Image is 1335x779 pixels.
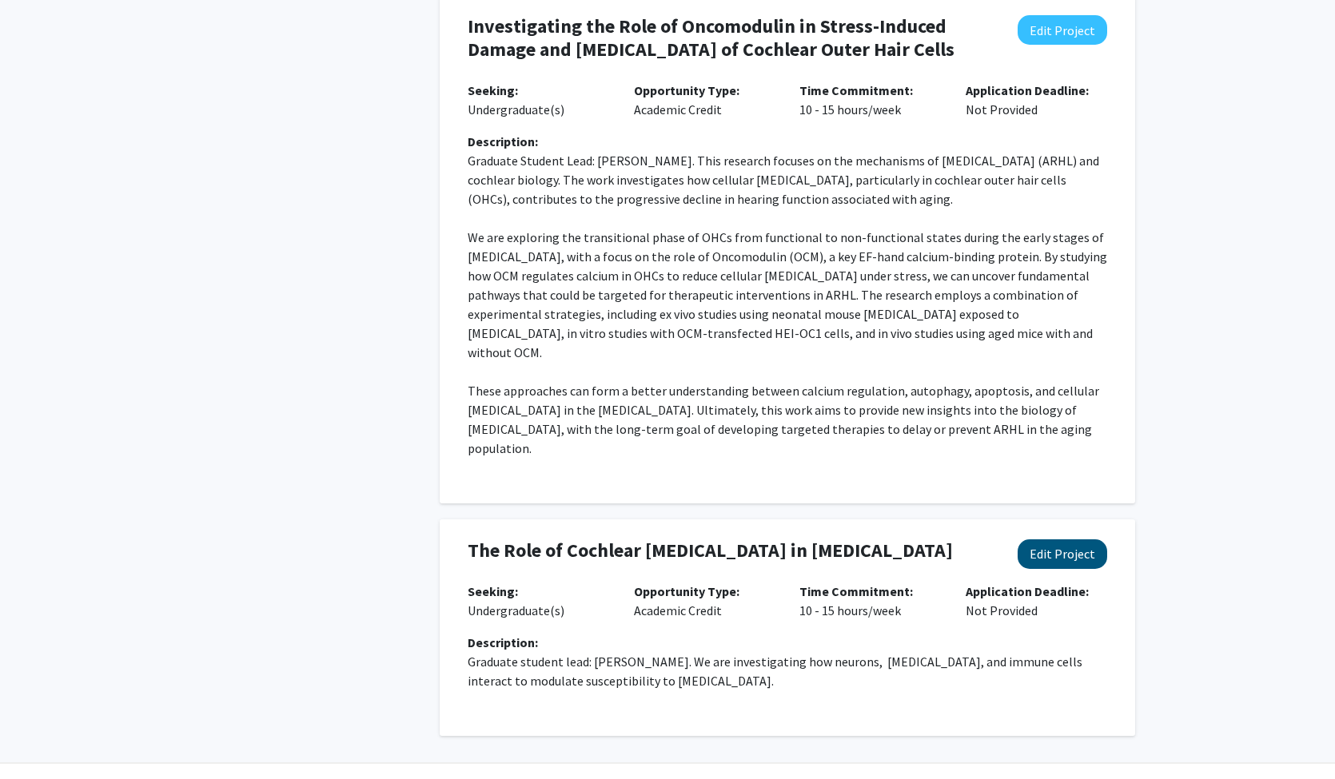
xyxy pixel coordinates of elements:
b: Time Commitment: [799,82,913,98]
p: Graduate student lead: [PERSON_NAME]. We are investigating how neurons, [MEDICAL_DATA], and immun... [468,652,1107,690]
div: Description: [468,633,1107,652]
b: Opportunity Type: [634,583,739,599]
button: Edit Project [1018,15,1107,45]
p: 10 - 15 hours/week [799,81,942,119]
div: Description: [468,132,1107,151]
b: Application Deadline: [966,82,1089,98]
b: Time Commitment: [799,583,913,599]
p: Graduate Student Lead: [PERSON_NAME]. This research focuses on the mechanisms of [MEDICAL_DATA] (... [468,151,1107,209]
h4: Investigating the Role of Oncomodulin in Stress-Induced Damage and [MEDICAL_DATA] of Cochlear Out... [468,15,992,62]
p: We are exploring the transitional phase of OHCs from functional to non-functional states during t... [468,228,1107,362]
button: Edit Project [1018,539,1107,569]
h4: The Role of Cochlear [MEDICAL_DATA] in [MEDICAL_DATA] [468,539,992,562]
p: Not Provided [966,81,1108,119]
iframe: Chat [12,707,68,767]
b: Seeking: [468,82,518,98]
p: Undergraduate(s) [468,582,610,620]
p: Undergraduate(s) [468,81,610,119]
p: Academic Credit [634,582,776,620]
p: These approaches can form a better understanding between calcium regulation, autophagy, apoptosis... [468,381,1107,458]
b: Seeking: [468,583,518,599]
p: Not Provided [966,582,1108,620]
p: 10 - 15 hours/week [799,582,942,620]
b: Opportunity Type: [634,82,739,98]
p: Academic Credit [634,81,776,119]
b: Application Deadline: [966,583,1089,599]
